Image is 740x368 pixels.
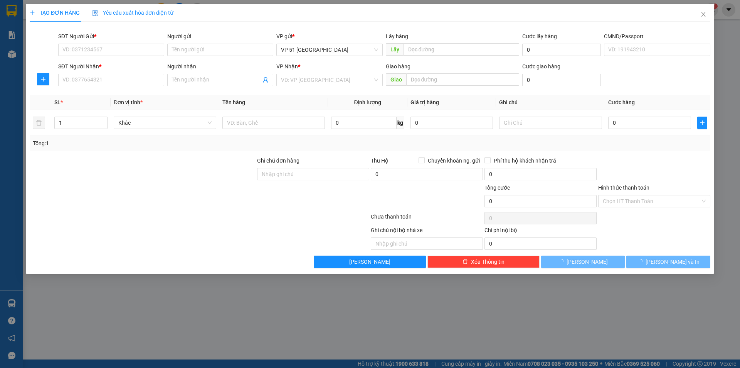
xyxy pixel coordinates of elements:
[222,99,245,105] span: Tên hàng
[598,185,649,191] label: Hình thức thanh toán
[608,99,635,105] span: Cước hàng
[404,43,519,56] input: Dọc đường
[167,62,273,71] div: Người nhận
[167,32,273,41] div: Người gửi
[386,63,410,70] span: Giao hàng
[371,237,483,250] input: Nhập ghi chú
[386,43,404,56] span: Lấy
[314,256,426,268] button: [PERSON_NAME]
[522,44,601,56] input: Cước lấy hàng
[484,226,597,237] div: Chi phí nội bộ
[386,33,408,39] span: Lấy hàng
[410,117,493,129] input: 0
[558,259,567,264] span: loading
[428,256,540,268] button: deleteXóa Thông tin
[567,258,608,266] span: [PERSON_NAME]
[371,158,388,164] span: Thu Hộ
[37,73,49,85] button: plus
[541,256,625,268] button: [PERSON_NAME]
[277,63,298,70] span: VP Nhận
[92,10,173,16] span: Yêu cầu xuất hóa đơn điện tử
[484,185,510,191] span: Tổng cước
[257,158,299,164] label: Ghi chú đơn hàng
[54,99,61,105] span: SL
[491,156,559,165] span: Phí thu hộ khách nhận trả
[627,256,710,268] button: [PERSON_NAME] và In
[637,259,646,264] span: loading
[604,32,710,41] div: CMND/Passport
[281,44,378,56] span: VP 51 Trường Chinh
[522,63,560,70] label: Cước giao hàng
[693,4,714,25] button: Close
[58,32,164,41] div: SĐT Người Gửi
[698,120,707,126] span: plus
[33,117,45,129] button: delete
[646,258,700,266] span: [PERSON_NAME] và In
[471,258,505,266] span: Xóa Thông tin
[499,117,602,129] input: Ghi Chú
[92,10,98,16] img: icon
[371,226,483,237] div: Ghi chú nội bộ nhà xe
[462,259,468,265] span: delete
[118,117,212,129] span: Khác
[257,168,369,180] input: Ghi chú đơn hàng
[425,156,483,165] span: Chuyển khoản ng. gửi
[406,73,519,86] input: Dọc đường
[58,62,164,71] div: SĐT Người Nhận
[277,32,383,41] div: VP gửi
[114,99,143,105] span: Đơn vị tính
[496,95,605,110] th: Ghi chú
[222,117,325,129] input: VD: Bàn, Ghế
[522,74,601,86] input: Cước giao hàng
[410,99,439,105] span: Giá trị hàng
[700,11,706,17] span: close
[522,33,557,39] label: Cước lấy hàng
[397,117,404,129] span: kg
[386,73,406,86] span: Giao
[697,117,707,129] button: plus
[263,77,269,83] span: user-add
[30,10,35,15] span: plus
[370,212,484,226] div: Chưa thanh toán
[350,258,391,266] span: [PERSON_NAME]
[30,10,80,16] span: TẠO ĐƠN HÀNG
[354,99,382,105] span: Định lượng
[37,76,49,82] span: plus
[33,139,286,148] div: Tổng: 1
